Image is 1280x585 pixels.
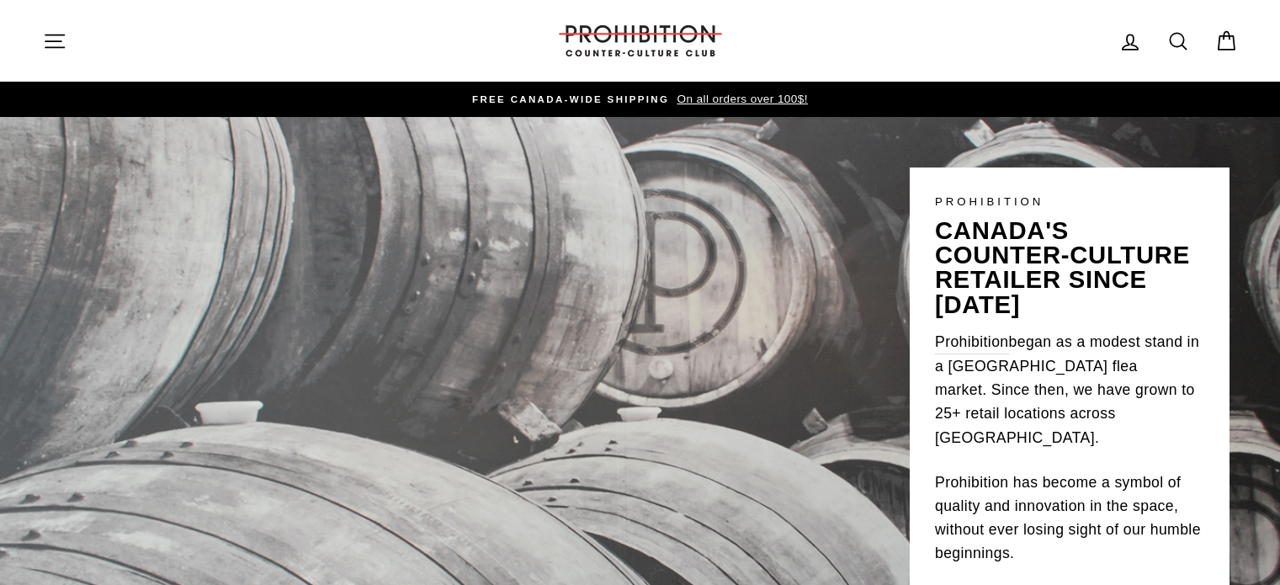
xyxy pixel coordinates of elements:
[935,193,1204,210] p: PROHIBITION
[935,219,1204,317] p: canada's counter-culture retailer since [DATE]
[935,330,1204,449] p: began as a modest stand in a [GEOGRAPHIC_DATA] flea market. Since then, we have grown to 25+ reta...
[935,471,1204,566] p: Prohibition has become a symbol of quality and innovation in the space, without ever losing sight...
[472,94,669,104] span: FREE CANADA-WIDE SHIPPING
[556,25,725,56] img: PROHIBITION COUNTER-CULTURE CLUB
[672,93,807,105] span: On all orders over 100$!
[935,330,1009,354] a: Prohibition
[47,90,1234,109] a: FREE CANADA-WIDE SHIPPING On all orders over 100$!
